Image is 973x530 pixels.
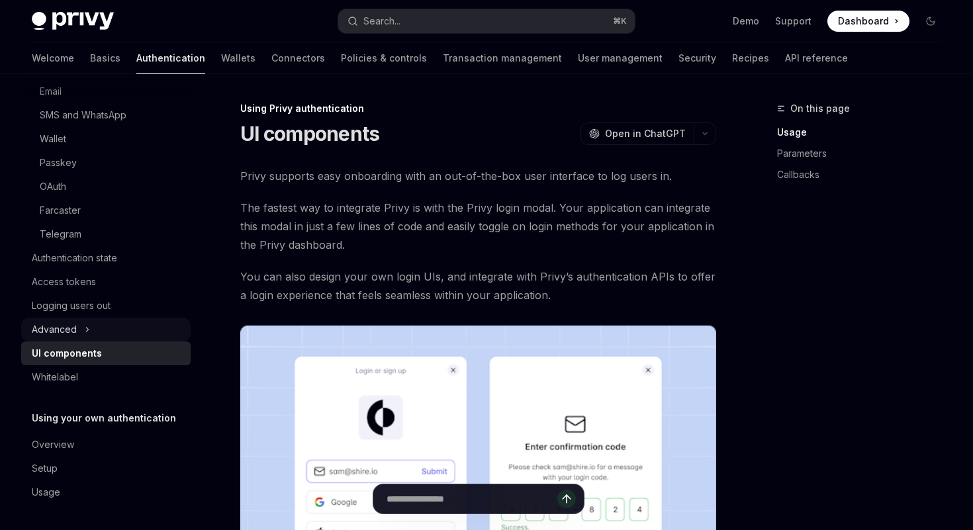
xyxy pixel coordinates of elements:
[21,480,191,504] a: Usage
[32,322,77,337] div: Advanced
[21,294,191,318] a: Logging users out
[21,151,191,175] a: Passkey
[678,42,716,74] a: Security
[21,433,191,457] a: Overview
[40,226,81,242] div: Telegram
[32,410,176,426] h5: Using your own authentication
[136,42,205,74] a: Authentication
[240,267,716,304] span: You can also design your own login UIs, and integrate with Privy’s authentication APIs to offer a...
[40,107,126,123] div: SMS and WhatsApp
[733,15,759,28] a: Demo
[21,127,191,151] a: Wallet
[777,122,952,143] a: Usage
[21,246,191,270] a: Authentication state
[32,12,114,30] img: dark logo
[40,202,81,218] div: Farcaster
[21,175,191,199] a: OAuth
[21,222,191,246] a: Telegram
[21,457,191,480] a: Setup
[578,42,663,74] a: User management
[90,42,120,74] a: Basics
[240,167,716,185] span: Privy supports easy onboarding with an out-of-the-box user interface to log users in.
[40,155,77,171] div: Passkey
[21,199,191,222] a: Farcaster
[32,274,96,290] div: Access tokens
[338,9,634,33] button: Search...⌘K
[21,341,191,365] a: UI components
[40,179,66,195] div: OAuth
[32,369,78,385] div: Whitelabel
[32,345,102,361] div: UI components
[605,127,686,140] span: Open in ChatGPT
[341,42,427,74] a: Policies & controls
[240,102,716,115] div: Using Privy authentication
[557,490,576,508] button: Send message
[790,101,850,116] span: On this page
[732,42,769,74] a: Recipes
[827,11,909,32] a: Dashboard
[21,270,191,294] a: Access tokens
[785,42,848,74] a: API reference
[777,143,952,164] a: Parameters
[32,484,60,500] div: Usage
[363,13,400,29] div: Search...
[580,122,694,145] button: Open in ChatGPT
[221,42,255,74] a: Wallets
[32,437,74,453] div: Overview
[32,42,74,74] a: Welcome
[240,122,379,146] h1: UI components
[240,199,716,254] span: The fastest way to integrate Privy is with the Privy login modal. Your application can integrate ...
[32,298,111,314] div: Logging users out
[40,131,66,147] div: Wallet
[32,461,58,476] div: Setup
[443,42,562,74] a: Transaction management
[777,164,952,185] a: Callbacks
[838,15,889,28] span: Dashboard
[271,42,325,74] a: Connectors
[21,103,191,127] a: SMS and WhatsApp
[32,250,117,266] div: Authentication state
[613,16,627,26] span: ⌘ K
[775,15,811,28] a: Support
[21,365,191,389] a: Whitelabel
[920,11,941,32] button: Toggle dark mode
